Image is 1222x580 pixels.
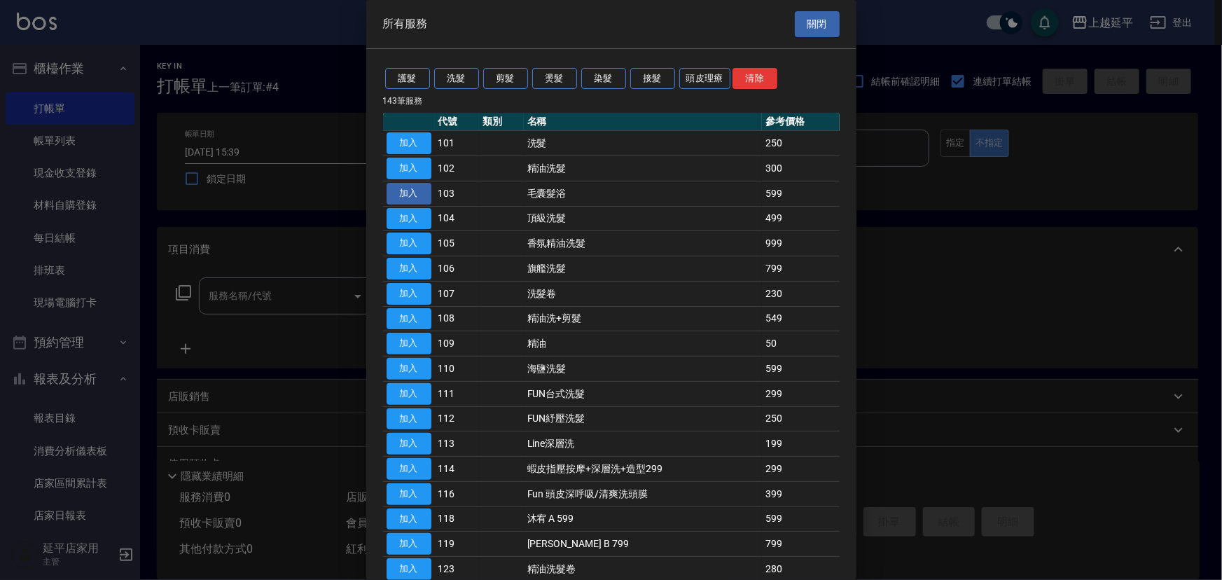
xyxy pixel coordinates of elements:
td: 105 [435,231,480,256]
td: 旗艦洗髮 [524,256,763,282]
button: 加入 [387,132,431,154]
button: 剪髮 [483,68,528,90]
button: 關閉 [795,11,840,37]
td: Fun 頭皮深呼吸/清爽洗頭膜 [524,481,763,506]
td: 107 [435,281,480,306]
button: 加入 [387,558,431,580]
td: 999 [762,231,839,256]
button: 加入 [387,233,431,254]
td: 300 [762,156,839,181]
td: 599 [762,181,839,206]
td: 499 [762,206,839,231]
td: 110 [435,357,480,382]
td: 599 [762,506,839,532]
button: 加入 [387,458,431,480]
td: 799 [762,532,839,557]
td: 108 [435,306,480,331]
td: 102 [435,156,480,181]
button: 清除 [732,68,777,90]
button: 加入 [387,483,431,505]
button: 加入 [387,383,431,405]
button: 燙髮 [532,68,577,90]
td: 799 [762,256,839,282]
td: 250 [762,406,839,431]
button: 加入 [387,408,431,430]
td: 精油洗髮 [524,156,763,181]
button: 加入 [387,509,431,530]
button: 加入 [387,308,431,330]
td: FUN紓壓洗髮 [524,406,763,431]
td: 109 [435,331,480,357]
td: 蝦皮指壓按摩+深層洗+造型299 [524,457,763,482]
button: 護髮 [385,68,430,90]
td: 299 [762,457,839,482]
td: 599 [762,357,839,382]
td: 海鹽洗髮 [524,357,763,382]
button: 加入 [387,358,431,380]
td: 230 [762,281,839,306]
td: 114 [435,457,480,482]
td: 洗髮 [524,131,763,156]
td: 精油 [524,331,763,357]
td: 113 [435,431,480,457]
button: 加入 [387,183,431,205]
td: 104 [435,206,480,231]
td: [PERSON_NAME] B 799 [524,532,763,557]
button: 加入 [387,433,431,455]
td: 399 [762,481,839,506]
td: 118 [435,506,480,532]
span: 所有服務 [383,17,428,31]
button: 加入 [387,533,431,555]
td: 沐宥 A 599 [524,506,763,532]
td: 111 [435,381,480,406]
button: 加入 [387,258,431,279]
td: 103 [435,181,480,206]
th: 代號 [435,113,480,131]
td: 香氛精油洗髮 [524,231,763,256]
td: 洗髮卷 [524,281,763,306]
button: 加入 [387,208,431,230]
button: 加入 [387,158,431,179]
p: 143 筆服務 [383,95,840,107]
button: 加入 [387,283,431,305]
button: 洗髮 [434,68,479,90]
td: 106 [435,256,480,282]
th: 類別 [479,113,524,131]
td: 頂級洗髮 [524,206,763,231]
td: 119 [435,532,480,557]
td: Line深層洗 [524,431,763,457]
td: 250 [762,131,839,156]
td: 101 [435,131,480,156]
button: 頭皮理療 [679,68,731,90]
td: 毛囊髮浴 [524,181,763,206]
td: 199 [762,431,839,457]
th: 名稱 [524,113,763,131]
td: 549 [762,306,839,331]
button: 染髮 [581,68,626,90]
td: FUN台式洗髮 [524,381,763,406]
td: 精油洗+剪髮 [524,306,763,331]
td: 116 [435,481,480,506]
th: 參考價格 [762,113,839,131]
td: 50 [762,331,839,357]
td: 299 [762,381,839,406]
td: 112 [435,406,480,431]
button: 加入 [387,333,431,354]
button: 接髮 [630,68,675,90]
